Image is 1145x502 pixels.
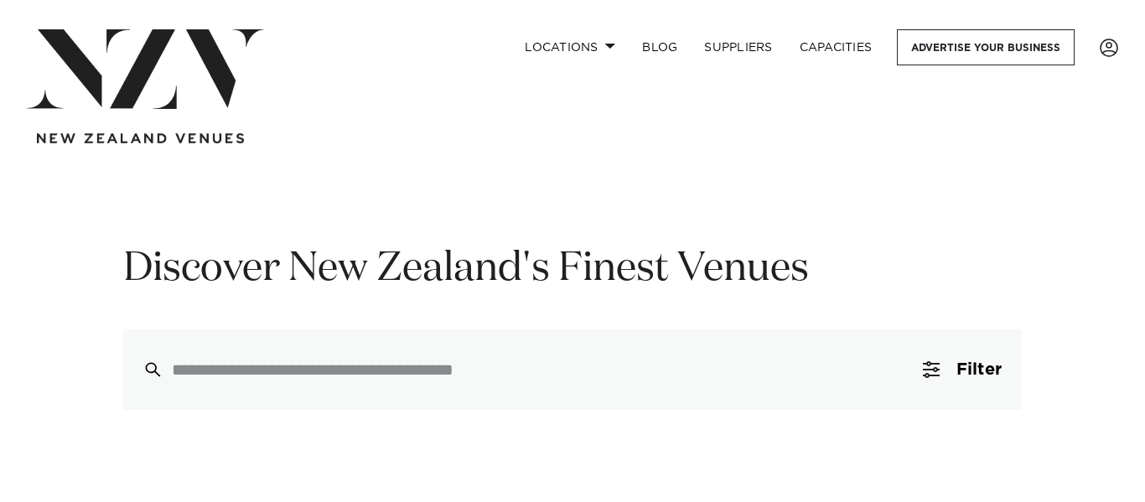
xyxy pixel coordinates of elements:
[629,29,691,65] a: BLOG
[27,29,264,109] img: nzv-logo.png
[903,329,1022,410] button: Filter
[37,133,244,144] img: new-zealand-venues-text.png
[123,243,1022,296] h1: Discover New Zealand's Finest Venues
[691,29,785,65] a: SUPPLIERS
[897,29,1075,65] a: Advertise your business
[511,29,629,65] a: Locations
[786,29,886,65] a: Capacities
[956,361,1002,378] span: Filter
